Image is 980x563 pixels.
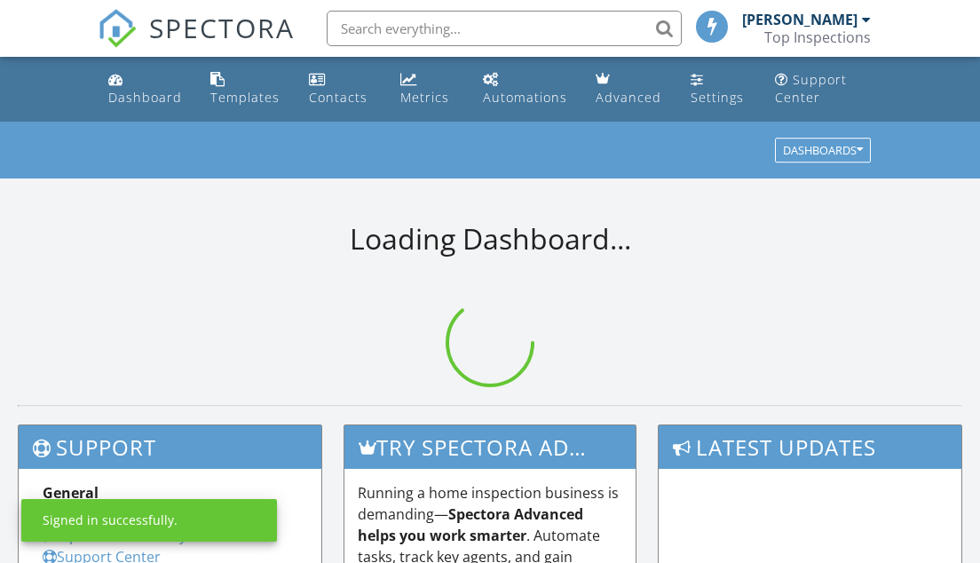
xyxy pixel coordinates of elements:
[210,89,280,106] div: Templates
[19,425,321,469] h3: Support
[98,24,295,61] a: SPECTORA
[344,425,636,469] h3: Try spectora advanced [DATE]
[400,89,449,106] div: Metrics
[358,504,583,545] strong: Spectora Advanced helps you work smarter
[43,511,178,529] div: Signed in successfully.
[659,425,961,469] h3: Latest Updates
[483,89,567,106] div: Automations
[393,64,462,115] a: Metrics
[302,64,379,115] a: Contacts
[684,64,753,115] a: Settings
[691,89,744,106] div: Settings
[596,89,661,106] div: Advanced
[476,64,574,115] a: Automations (Basic)
[783,145,863,157] div: Dashboards
[98,9,137,48] img: The Best Home Inspection Software - Spectora
[764,28,871,46] div: Top Inspections
[309,89,367,106] div: Contacts
[327,11,682,46] input: Search everything...
[108,89,182,106] div: Dashboard
[775,71,847,106] div: Support Center
[203,64,288,115] a: Templates
[101,64,189,115] a: Dashboard
[589,64,669,115] a: Advanced
[742,11,857,28] div: [PERSON_NAME]
[149,9,295,46] span: SPECTORA
[775,139,871,163] button: Dashboards
[768,64,879,115] a: Support Center
[43,483,99,503] strong: General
